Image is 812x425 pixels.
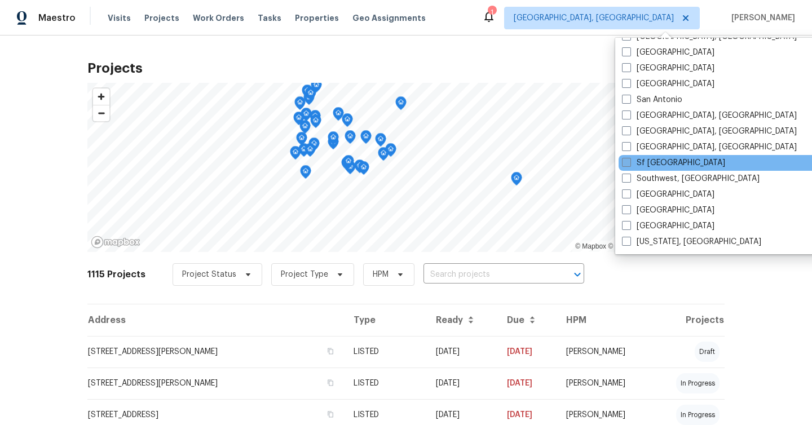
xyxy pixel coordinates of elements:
th: Due [498,304,557,336]
div: Map marker [298,143,310,161]
div: Map marker [305,87,316,104]
th: Ready [427,304,498,336]
span: Maestro [38,12,76,24]
div: Map marker [308,138,320,155]
label: Sf [GEOGRAPHIC_DATA] [622,157,725,169]
div: Map marker [378,147,389,165]
div: Map marker [310,114,321,132]
div: draft [695,342,720,362]
label: [GEOGRAPHIC_DATA] [622,63,714,74]
a: Mapbox [575,242,606,250]
div: Map marker [310,110,321,127]
label: [GEOGRAPHIC_DATA], [GEOGRAPHIC_DATA] [622,126,797,137]
td: [PERSON_NAME] [557,336,652,368]
th: Address [87,304,345,336]
div: Map marker [294,96,306,114]
span: Properties [295,12,339,24]
td: [DATE] [427,368,498,399]
td: [DATE] [427,336,498,368]
canvas: Map [87,83,725,252]
label: [GEOGRAPHIC_DATA] [622,78,714,90]
div: Map marker [290,146,301,163]
label: San Antonio [622,94,682,105]
td: [STREET_ADDRESS][PERSON_NAME] [87,336,345,368]
div: Map marker [302,85,313,102]
button: Zoom in [93,88,109,105]
div: Map marker [293,112,304,129]
input: Search projects [423,266,553,284]
td: LISTED [345,368,427,399]
td: LISTED [345,336,427,368]
div: Map marker [341,157,352,174]
td: [STREET_ADDRESS][PERSON_NAME] [87,368,345,399]
button: Copy Address [325,409,336,419]
h2: 1115 Projects [87,269,145,280]
div: in progress [676,373,720,393]
a: Mapbox homepage [91,236,140,249]
div: Map marker [301,108,312,125]
div: Map marker [300,165,311,183]
td: [PERSON_NAME] [557,368,652,399]
div: Map marker [375,133,386,150]
label: [GEOGRAPHIC_DATA], [GEOGRAPHIC_DATA] [622,141,797,153]
label: [GEOGRAPHIC_DATA], [GEOGRAPHIC_DATA] [622,110,797,121]
span: Visits [108,12,131,24]
button: Open [570,267,585,282]
td: [DATE] [498,368,557,399]
label: [GEOGRAPHIC_DATA] [622,189,714,200]
span: Project Status [182,269,236,280]
div: Map marker [354,160,365,177]
div: Map marker [511,172,522,189]
span: [PERSON_NAME] [727,12,795,24]
th: HPM [557,304,652,336]
h2: Projects [87,63,725,74]
span: Work Orders [193,12,244,24]
span: [GEOGRAPHIC_DATA], [GEOGRAPHIC_DATA] [514,12,674,24]
div: in progress [676,405,720,425]
div: Map marker [345,130,356,148]
label: [US_STATE], [GEOGRAPHIC_DATA] [622,236,761,247]
span: Project Type [281,269,328,280]
div: Map marker [343,155,354,172]
div: Map marker [299,120,311,138]
label: [GEOGRAPHIC_DATA] [622,220,714,232]
span: HPM [373,269,389,280]
a: OpenStreetMap [608,242,663,250]
button: Copy Address [325,378,336,388]
button: Copy Address [325,346,336,356]
label: [GEOGRAPHIC_DATA] [622,47,714,58]
div: Map marker [358,161,369,179]
div: Map marker [385,143,396,161]
span: Tasks [258,14,281,22]
div: Map marker [333,107,344,125]
div: Map marker [328,131,339,149]
div: Map marker [296,132,307,149]
button: Zoom out [93,105,109,121]
div: Map marker [360,130,372,148]
label: [GEOGRAPHIC_DATA] [622,205,714,216]
div: 1 [488,7,496,18]
div: Map marker [395,96,407,114]
span: Projects [144,12,179,24]
div: Map marker [304,143,316,161]
td: [DATE] [498,336,557,368]
label: Southwest, [GEOGRAPHIC_DATA] [622,173,760,184]
span: Geo Assignments [352,12,426,24]
th: Type [345,304,427,336]
th: Projects [652,304,725,336]
div: Map marker [342,113,353,131]
div: Map marker [311,79,322,96]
